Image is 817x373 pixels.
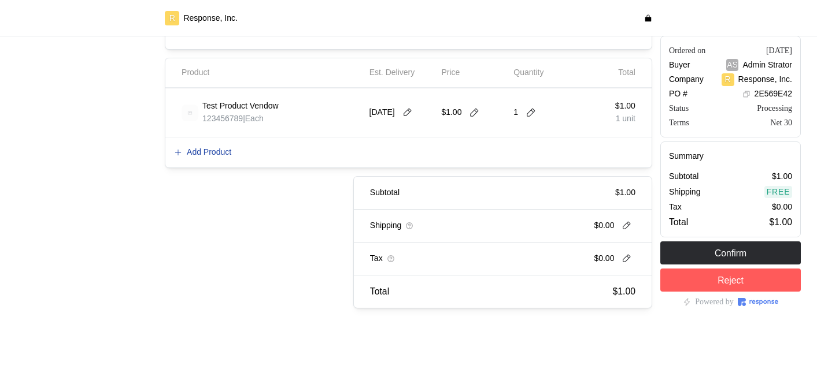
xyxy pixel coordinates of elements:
[727,58,738,71] p: AS
[370,284,389,299] p: Total
[370,219,402,232] p: Shipping
[757,102,792,114] div: Processing
[243,114,264,123] span: | Each
[183,12,237,25] p: Response, Inc.
[738,298,778,306] img: Response Logo
[669,185,701,198] p: Shipping
[669,88,687,100] p: PO #
[513,66,544,79] p: Quantity
[669,58,690,71] p: Buyer
[738,73,792,86] p: Response, Inc.
[715,245,746,260] p: Confirm
[441,66,460,79] p: Price
[370,252,383,265] p: Tax
[766,44,792,57] div: [DATE]
[169,12,175,25] p: R
[725,73,731,86] p: R
[695,296,734,308] p: Powered by
[669,201,682,214] p: Tax
[772,170,792,183] p: $1.00
[669,44,705,57] div: Ordered on
[594,219,614,232] p: $0.00
[669,73,704,86] p: Company
[660,268,801,292] button: Reject
[369,66,415,79] p: Est. Delivery
[615,100,635,113] p: $1.00
[767,185,790,198] p: Free
[618,66,635,79] p: Total
[755,88,792,100] p: 2E569E42
[742,58,792,71] p: Admin Strator
[669,102,689,114] div: Status
[187,146,231,159] p: Add Product
[202,100,279,113] p: Test Product Vendow
[770,215,792,229] p: $1.00
[173,146,232,159] button: Add Product
[615,113,635,125] p: 1 unit
[718,273,744,287] p: Reject
[669,150,792,162] h5: Summary
[594,252,614,265] p: $0.00
[669,215,688,229] p: Total
[369,106,395,119] p: [DATE]
[772,201,792,214] p: $0.00
[182,66,209,79] p: Product
[613,284,635,299] p: $1.00
[669,170,698,183] p: Subtotal
[660,241,801,264] button: Confirm
[370,186,400,199] p: Subtotal
[441,106,461,119] p: $1.00
[202,114,243,123] span: 123456789
[513,106,518,119] p: 1
[770,117,792,129] div: Net 30
[615,186,635,199] p: $1.00
[669,117,689,129] div: Terms
[182,105,198,121] img: svg%3e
